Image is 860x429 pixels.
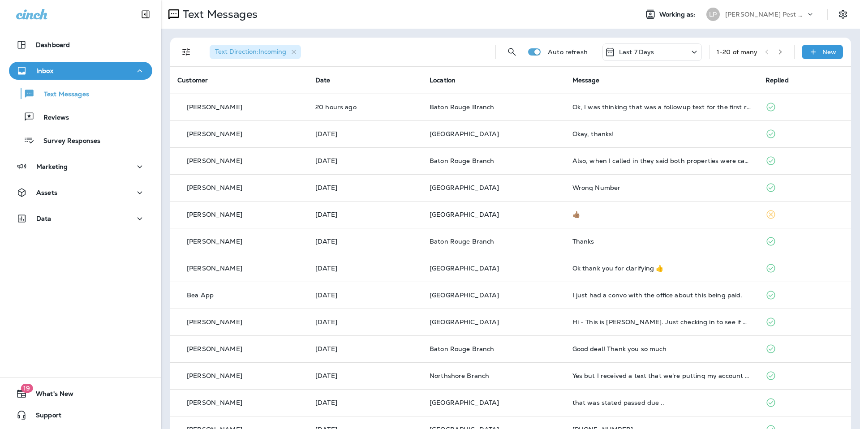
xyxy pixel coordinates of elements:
[187,211,242,218] p: [PERSON_NAME]
[177,43,195,61] button: Filters
[430,318,499,326] span: [GEOGRAPHIC_DATA]
[430,76,456,84] span: Location
[503,43,521,61] button: Search Messages
[619,48,654,56] p: Last 7 Days
[187,345,242,352] p: [PERSON_NAME]
[9,210,152,227] button: Data
[572,265,751,272] div: Ok thank you for clarifying 👍
[315,238,415,245] p: Sep 15, 2025 02:37 PM
[315,76,331,84] span: Date
[315,130,415,137] p: Sep 16, 2025 02:35 PM
[133,5,158,23] button: Collapse Sidebar
[572,238,751,245] div: Thanks
[430,130,499,138] span: [GEOGRAPHIC_DATA]
[315,399,415,406] p: Sep 14, 2025 12:11 PM
[659,11,697,18] span: Working as:
[27,390,73,401] span: What's New
[9,385,152,403] button: 19What's New
[572,103,751,111] div: Ok, I was thinking that was a followup text for the first reoccurring visit.
[315,318,415,326] p: Sep 15, 2025 12:06 PM
[430,345,494,353] span: Baton Rouge Branch
[430,237,494,245] span: Baton Rouge Branch
[548,48,588,56] p: Auto refresh
[572,345,751,352] div: Good deal! Thank you so much
[36,67,53,74] p: Inbox
[572,76,600,84] span: Message
[315,211,415,218] p: Sep 15, 2025 03:17 PM
[717,48,758,56] div: 1 - 20 of many
[187,157,242,164] p: [PERSON_NAME]
[706,8,720,21] div: LP
[430,291,499,299] span: [GEOGRAPHIC_DATA]
[187,265,242,272] p: [PERSON_NAME]
[572,157,751,164] div: Also, when I called in they said both properties were canceled which isn't the case. I discussed ...
[315,292,415,299] p: Sep 15, 2025 01:38 PM
[430,157,494,165] span: Baton Rouge Branch
[187,372,242,379] p: [PERSON_NAME]
[35,90,89,99] p: Text Messages
[36,163,68,170] p: Marketing
[187,292,214,299] p: Bea App
[36,189,57,196] p: Assets
[215,47,286,56] span: Text Direction : Incoming
[430,210,499,219] span: [GEOGRAPHIC_DATA]
[179,8,258,21] p: Text Messages
[9,62,152,80] button: Inbox
[315,372,415,379] p: Sep 15, 2025 08:25 AM
[315,345,415,352] p: Sep 15, 2025 08:49 AM
[9,158,152,176] button: Marketing
[187,318,242,326] p: [PERSON_NAME]
[430,264,499,272] span: [GEOGRAPHIC_DATA]
[9,36,152,54] button: Dashboard
[572,292,751,299] div: I just had a convo with the office about this being paid.
[34,137,100,146] p: Survey Responses
[572,318,751,326] div: Hi - This is Andrea Legge. Just checking in to see if my monthly pest control visit has happened ...
[187,399,242,406] p: [PERSON_NAME]
[210,45,301,59] div: Text Direction:Incoming
[187,130,242,137] p: [PERSON_NAME]
[9,406,152,424] button: Support
[315,103,415,111] p: Sep 17, 2025 11:45 AM
[9,131,152,150] button: Survey Responses
[572,372,751,379] div: Yes but I received a text that we're putting my account on hold for non payment
[21,384,33,393] span: 19
[572,130,751,137] div: Okay, thanks!
[572,211,751,218] div: 👍🏽
[187,103,242,111] p: [PERSON_NAME]
[9,84,152,103] button: Text Messages
[835,6,851,22] button: Settings
[765,76,789,84] span: Replied
[430,184,499,192] span: [GEOGRAPHIC_DATA]
[9,107,152,126] button: Reviews
[27,412,61,422] span: Support
[430,399,499,407] span: [GEOGRAPHIC_DATA]
[430,372,489,380] span: Northshore Branch
[36,41,70,48] p: Dashboard
[572,184,751,191] div: Wrong Number
[315,184,415,191] p: Sep 16, 2025 02:25 PM
[822,48,836,56] p: New
[34,114,69,122] p: Reviews
[187,184,242,191] p: [PERSON_NAME]
[315,265,415,272] p: Sep 15, 2025 02:35 PM
[315,157,415,164] p: Sep 16, 2025 02:29 PM
[572,399,751,406] div: that was stated passed due ..
[187,238,242,245] p: [PERSON_NAME]
[36,215,52,222] p: Data
[430,103,494,111] span: Baton Rouge Branch
[177,76,208,84] span: Customer
[725,11,806,18] p: [PERSON_NAME] Pest Control
[9,184,152,202] button: Assets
